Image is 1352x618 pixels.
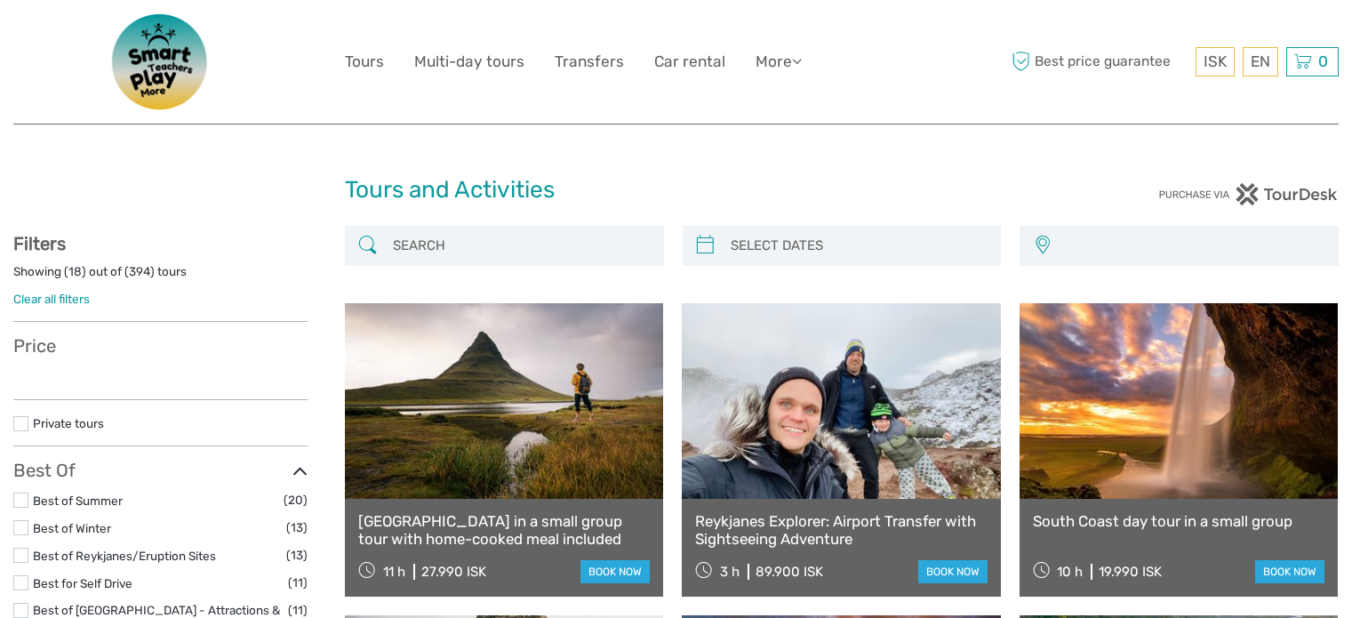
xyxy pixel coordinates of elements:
[1316,52,1331,70] span: 0
[284,490,308,510] span: (20)
[129,263,150,280] label: 394
[1099,564,1162,580] div: 19.990 ISK
[1007,47,1191,76] span: Best price guarantee
[421,564,486,580] div: 27.990 ISK
[13,263,308,291] div: Showing ( ) out of ( ) tours
[33,416,104,430] a: Private tours
[345,176,1008,205] h1: Tours and Activities
[90,13,232,110] img: 3577-08614e58-788b-417f-8607-12aa916466bf_logo_big.png
[1057,564,1083,580] span: 10 h
[720,564,740,580] span: 3 h
[654,49,725,75] a: Car rental
[13,460,308,481] h3: Best Of
[1158,183,1339,205] img: PurchaseViaTourDesk.png
[288,573,308,593] span: (11)
[1033,512,1324,530] a: South Coast day tour in a small group
[580,560,650,583] a: book now
[13,292,90,306] a: Clear all filters
[358,512,650,549] a: [GEOGRAPHIC_DATA] in a small group tour with home-cooked meal included
[13,335,308,357] h3: Price
[918,560,988,583] a: book now
[286,545,308,566] span: (13)
[33,521,111,535] a: Best of Winter
[756,564,823,580] div: 89.900 ISK
[1255,560,1324,583] a: book now
[695,512,987,549] a: Reykjanes Explorer: Airport Transfer with Sightseeing Adventure
[286,518,308,538] span: (13)
[33,494,123,508] a: Best of Summer
[1204,52,1227,70] span: ISK
[1243,47,1278,76] div: EN
[68,263,82,280] label: 18
[414,49,524,75] a: Multi-day tours
[386,230,655,261] input: SEARCH
[756,49,802,75] a: More
[33,549,216,563] a: Best of Reykjanes/Eruption Sites
[345,49,384,75] a: Tours
[724,230,993,261] input: SELECT DATES
[555,49,624,75] a: Transfers
[33,576,132,590] a: Best for Self Drive
[13,233,66,254] strong: Filters
[383,564,405,580] span: 11 h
